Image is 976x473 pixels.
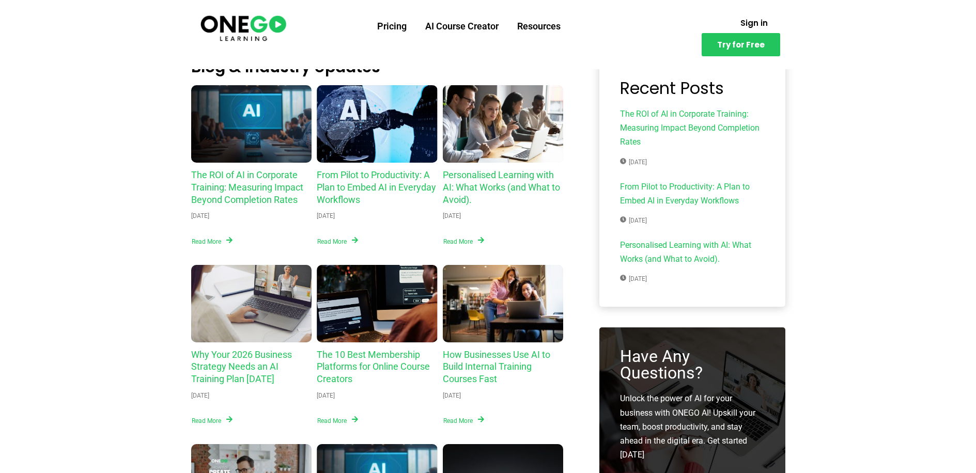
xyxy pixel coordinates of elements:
h3: Have Any Questions? [620,348,765,381]
h2: Blog & Industry Updates [191,59,564,75]
div: [DATE] [443,211,461,221]
span: [DATE] [620,274,647,284]
div: [DATE] [317,211,335,221]
a: From Pilot to Productivity: A Plan to Embed AI in Everyday Workflows [317,85,438,163]
a: From Pilot to Productivity: A Plan to Embed AI in Everyday Workflows[DATE] [620,180,765,228]
span: From Pilot to Productivity: A Plan to Embed AI in Everyday Workflows [620,180,765,210]
a: AI Course Creator [416,13,508,40]
a: Read More [191,236,233,247]
div: [DATE] [191,211,209,221]
span: Personalised Learning with AI: What Works (and What to Avoid). [620,238,765,269]
a: Read More [443,236,485,247]
span: [DATE] [620,215,647,226]
span: Sign in [740,19,768,27]
a: Personalised Learning with AI: What Works (and What to Avoid). [443,169,560,205]
a: Read More [443,415,485,426]
a: The 10 Best Membership Platforms for Online Course Creators [317,349,430,385]
a: The ROI of AI in Corporate Training: Measuring Impact Beyond Completion Rates [191,85,312,163]
a: Sign in [728,13,780,33]
a: Why Your 2026 Business Strategy Needs an AI Training Plan Today [191,265,312,342]
a: Why Your 2026 Business Strategy Needs an AI Training Plan [DATE] [191,349,292,385]
div: [DATE] [443,390,461,401]
span: Try for Free [717,41,765,49]
h3: Recent Posts [620,80,765,97]
a: Read More [317,236,359,247]
a: Pricing [368,13,416,40]
a: The ROI of AI in Corporate Training: Measuring Impact Beyond Completion Rates [191,169,303,205]
a: Resources [508,13,570,40]
a: Try for Free [702,33,780,56]
a: Read More [191,415,233,426]
div: [DATE] [317,390,335,401]
a: How Businesses Use AI to Build Internal Training Courses Fast [443,265,564,342]
a: Personalised Learning with AI: What Works (and What to Avoid). [443,85,564,163]
a: The ROI of AI in Corporate Training: Measuring Impact Beyond Completion Rates[DATE] [620,107,765,169]
span: [DATE] [620,157,647,167]
div: [DATE] [191,390,209,401]
a: From Pilot to Productivity: A Plan to Embed AI in Everyday Workflows [317,169,436,205]
p: Unlock the power of AI for your business with ONEGO AI! Upskill your team, boost productivity, an... [620,391,765,462]
a: Read More [317,415,359,426]
a: Personalised Learning with AI: What Works (and What to Avoid).[DATE] [620,238,765,286]
a: How Businesses Use AI to Build Internal Training Courses Fast [443,349,550,385]
a: The 10 Best Membership Platforms for Online Course Creators [317,265,438,342]
span: The ROI of AI in Corporate Training: Measuring Impact Beyond Completion Rates [620,107,765,152]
